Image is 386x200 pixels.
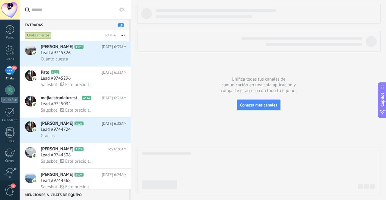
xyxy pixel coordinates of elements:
span: Gracias [41,133,55,139]
div: Panel [1,36,19,40]
span: A125 [74,122,83,125]
a: avataricon[PERSON_NAME]A123[DATE] 6:24AMLead #9744368Salesbot: 🖼 Este precio te incluye 🍳 SET OLL... [20,169,131,194]
span: [DATE] 6:33AM [102,69,127,75]
span: Cuánto cuesta [41,56,68,62]
img: icon [33,128,37,132]
span: Salesbot: 🖼 Este precio te incluye 🍳 SET OLLA MULTIFUNCIONAL [PERSON_NAME] 6 litros + ACCESORIOS ... [41,158,93,164]
img: icon [33,153,37,158]
a: avatariconPatoA127[DATE] 6:33AMLead #9745296Salesbot: 🖼 Este precio te incluye 🍳 SET OLLA MULTIFU... [20,66,131,92]
span: 1 [11,183,16,188]
span: [PERSON_NAME] [41,172,73,178]
span: Conecta más canales [240,102,277,108]
button: Más [116,30,129,41]
img: icon [33,51,37,55]
span: Hoy 6:26AM [106,146,127,152]
span: Lead #9745034 [41,101,71,107]
div: Listas [1,140,19,143]
span: Copilot [379,93,385,106]
div: Leads [1,57,19,61]
a: avataricon[PERSON_NAME]A124Hoy 6:26AMLead #9744508Salesbot: 🖼 Este precio te incluye 🍳 SET OLLA M... [20,143,131,168]
span: A124 [74,147,83,151]
span: [PERSON_NAME] [41,121,73,127]
div: Entradas [20,19,129,30]
div: Menciones & Chats de equipo [20,189,129,200]
span: Salesbot: 🖼 Este precio te incluye 🍳 SET OLLA MULTIFUNCIONAL [PERSON_NAME] 6 litros + ACCESORIOS ... [41,184,93,190]
a: avatariconmejiaestradaluzestellaA126[DATE] 6:31AMLead #9745034Salesbot: 🖼 Este precio te incluye ... [20,92,131,117]
img: icon [33,179,37,183]
button: Conecta más canales [237,100,280,110]
span: [DATE] 6:28AM [102,121,127,127]
span: [DATE] 6:31AM [102,95,127,101]
span: [DATE] 6:24AM [102,172,127,178]
div: Chats [1,77,19,81]
span: [PERSON_NAME] [41,146,73,152]
div: Calendario [1,118,19,122]
span: A127 [51,70,59,74]
a: avataricon[PERSON_NAME]A128[DATE] 6:35AMLead #9745326Cuánto cuesta [20,41,131,66]
div: Chats abiertos [25,32,52,39]
span: A123 [74,173,83,177]
span: mejiaestradaluzestella [41,95,81,101]
div: Correo [1,159,19,163]
div: Total: 6 [103,32,116,38]
span: Salesbot: 🖼 Este precio te incluye 🍳 SET OLLA MULTIFUNCIONAL [PERSON_NAME] 6 litros + ACCESORIOS ... [41,82,93,88]
span: A126 [82,96,91,100]
span: Pato [41,69,49,75]
span: 15 [11,66,17,70]
span: 15 [118,23,124,27]
span: A128 [74,45,83,49]
a: avataricon[PERSON_NAME]A125[DATE] 6:28AMLead #9744724Gracias [20,118,131,143]
span: Salesbot: 🖼 Este precio te incluye 🍳 SET OLLA MULTIFUNCIONAL [PERSON_NAME] 6 litros + ACCESORIOS ... [41,107,93,113]
span: [PERSON_NAME] [41,44,73,50]
span: Lead #9745296 [41,75,71,82]
div: WhatsApp [1,97,18,103]
span: Lead #9744724 [41,127,71,133]
span: Lead #9744368 [41,178,71,184]
span: Lead #9745326 [41,50,71,56]
img: icon [33,77,37,81]
span: [DATE] 6:35AM [102,44,127,50]
span: Lead #9744508 [41,152,71,158]
img: icon [33,102,37,106]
